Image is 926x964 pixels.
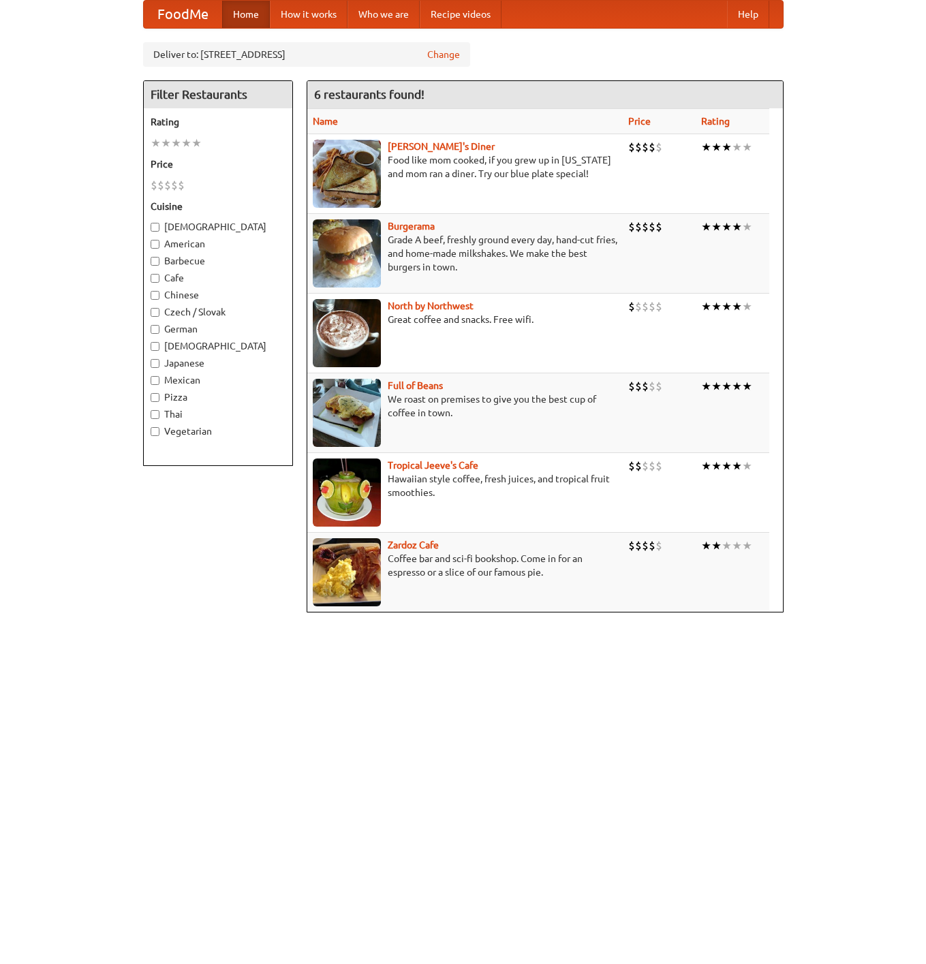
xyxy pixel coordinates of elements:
[722,458,732,473] li: ★
[742,458,752,473] li: ★
[151,305,285,319] label: Czech / Slovak
[222,1,270,28] a: Home
[655,219,662,234] li: $
[151,157,285,171] h5: Price
[388,221,435,232] b: Burgerama
[742,219,752,234] li: ★
[722,538,732,553] li: ★
[191,136,202,151] li: ★
[711,219,722,234] li: ★
[420,1,501,28] a: Recipe videos
[427,48,460,61] a: Change
[171,178,178,193] li: $
[388,380,443,391] a: Full of Beans
[642,538,649,553] li: $
[313,313,617,326] p: Great coffee and snacks. Free wifi.
[732,299,742,314] li: ★
[655,299,662,314] li: $
[722,140,732,155] li: ★
[151,322,285,336] label: German
[313,116,338,127] a: Name
[151,356,285,370] label: Japanese
[742,379,752,394] li: ★
[313,472,617,499] p: Hawaiian style coffee, fresh juices, and tropical fruit smoothies.
[151,136,161,151] li: ★
[151,240,159,249] input: American
[732,379,742,394] li: ★
[701,140,711,155] li: ★
[151,339,285,353] label: [DEMOGRAPHIC_DATA]
[732,538,742,553] li: ★
[151,237,285,251] label: American
[701,299,711,314] li: ★
[701,538,711,553] li: ★
[649,140,655,155] li: $
[388,141,495,152] a: [PERSON_NAME]'s Diner
[742,299,752,314] li: ★
[151,427,159,436] input: Vegetarian
[151,390,285,404] label: Pizza
[711,379,722,394] li: ★
[727,1,769,28] a: Help
[151,178,157,193] li: $
[628,299,635,314] li: $
[701,116,730,127] a: Rating
[151,424,285,438] label: Vegetarian
[348,1,420,28] a: Who we are
[151,410,159,419] input: Thai
[151,359,159,368] input: Japanese
[701,458,711,473] li: ★
[313,538,381,606] img: zardoz.jpg
[649,299,655,314] li: $
[313,379,381,447] img: beans.jpg
[711,538,722,553] li: ★
[151,376,159,385] input: Mexican
[711,299,722,314] li: ★
[628,140,635,155] li: $
[164,178,171,193] li: $
[151,223,159,232] input: [DEMOGRAPHIC_DATA]
[270,1,348,28] a: How it works
[388,300,474,311] b: North by Northwest
[151,200,285,213] h5: Cuisine
[628,219,635,234] li: $
[649,219,655,234] li: $
[642,299,649,314] li: $
[642,219,649,234] li: $
[722,379,732,394] li: ★
[151,325,159,334] input: German
[655,140,662,155] li: $
[649,538,655,553] li: $
[655,538,662,553] li: $
[161,136,171,151] li: ★
[628,538,635,553] li: $
[711,458,722,473] li: ★
[388,460,478,471] b: Tropical Jeeve's Cafe
[628,379,635,394] li: $
[313,153,617,181] p: Food like mom cooked, if you grew up in [US_STATE] and mom ran a diner. Try our blue plate special!
[628,116,651,127] a: Price
[313,392,617,420] p: We roast on premises to give you the best cup of coffee in town.
[701,219,711,234] li: ★
[628,458,635,473] li: $
[732,219,742,234] li: ★
[151,393,159,402] input: Pizza
[151,220,285,234] label: [DEMOGRAPHIC_DATA]
[313,299,381,367] img: north.jpg
[143,42,470,67] div: Deliver to: [STREET_ADDRESS]
[313,140,381,208] img: sallys.jpg
[151,308,159,317] input: Czech / Slovak
[151,288,285,302] label: Chinese
[313,458,381,527] img: jeeves.jpg
[642,458,649,473] li: $
[635,219,642,234] li: $
[742,140,752,155] li: ★
[642,379,649,394] li: $
[635,538,642,553] li: $
[144,1,222,28] a: FoodMe
[732,458,742,473] li: ★
[157,178,164,193] li: $
[742,538,752,553] li: ★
